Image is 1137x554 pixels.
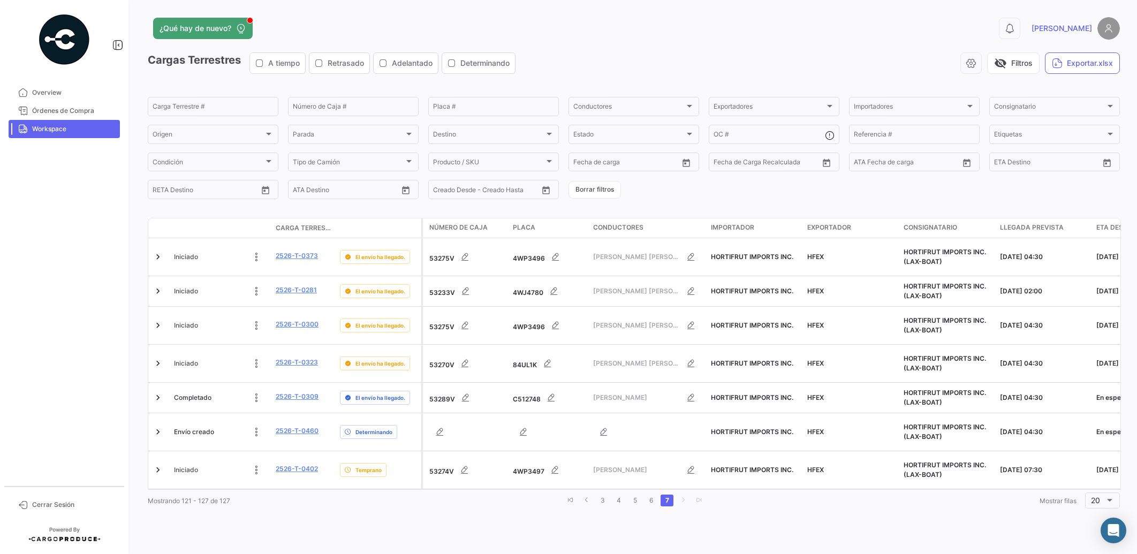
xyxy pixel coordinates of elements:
input: Hasta [179,187,230,195]
a: go to first page [564,495,577,506]
button: Open calendar [678,155,694,171]
span: HORTIFRUT IMPORTS INC. [711,466,793,474]
span: Etiquetas [994,132,1105,140]
span: Adelantado [392,58,433,69]
li: page 7 [659,491,675,510]
span: HORTIFRUT IMPORTS INC. (LAX-BOAT) [904,316,986,334]
span: [PERSON_NAME] [1032,23,1092,34]
a: Expand/Collapse Row [153,320,163,331]
span: Iniciado [174,252,198,262]
span: HFEX [807,428,824,436]
span: Consignatario [994,104,1105,112]
img: powered-by.png [37,13,91,66]
span: El envío ha llegado. [355,253,405,261]
span: HORTIFRUT IMPORTS INC. [711,253,793,261]
span: visibility_off [994,57,1007,70]
a: Expand/Collapse Row [153,427,163,437]
button: Open calendar [959,155,975,171]
input: Creado Hasta [483,187,534,195]
span: Carga Terrestre # [276,223,331,233]
input: Creado Desde [433,187,476,195]
span: HFEX [807,253,824,261]
span: [PERSON_NAME] [PERSON_NAME] [593,286,680,296]
button: Open calendar [1099,155,1115,171]
span: Exportador [807,223,851,232]
span: El envío ha llegado. [355,359,405,368]
input: Hasta [740,160,791,168]
span: HORTIFRUT IMPORTS INC. [711,428,793,436]
img: placeholder-user.png [1097,17,1120,40]
span: Conductores [593,223,643,232]
button: Open calendar [257,182,274,198]
datatable-header-cell: Delay Status [336,224,421,232]
div: C512748 [513,387,585,408]
span: [PERSON_NAME] [PERSON_NAME] [593,321,680,330]
span: Retrasado [328,58,364,69]
div: 4WJ4780 [513,280,585,302]
span: Llegada prevista [1000,223,1064,232]
span: [PERSON_NAME] [593,465,680,475]
span: [DATE] 04:30 [1000,359,1043,367]
li: page 4 [611,491,627,510]
span: HORTIFRUT IMPORTS INC. (LAX-BOAT) [904,389,986,406]
span: Temprano [355,466,382,474]
span: Importadores [854,104,965,112]
button: Determinando [442,53,515,73]
a: 2526-T-0300 [276,320,319,329]
a: 2526-T-0460 [276,426,319,436]
div: 53270V [429,353,504,374]
span: Consignatario [904,223,957,232]
span: Origen [153,132,264,140]
button: visibility_offFiltros [987,52,1040,74]
div: 53233V [429,280,504,302]
a: 2526-T-0323 [276,358,318,367]
div: Abrir Intercom Messenger [1101,518,1126,543]
span: Iniciado [174,465,198,475]
span: El envío ha llegado. [355,287,405,295]
div: 53289V [429,387,504,408]
datatable-header-cell: Llegada prevista [996,218,1092,238]
a: go to next page [677,495,689,506]
a: go to last page [693,495,706,506]
datatable-header-cell: Número de Caja [423,218,509,238]
span: HORTIFRUT IMPORTS INC. (LAX-BOAT) [904,282,986,300]
span: Iniciado [174,321,198,330]
input: Hasta [600,160,650,168]
span: Exportadores [714,104,825,112]
datatable-header-cell: Consignatario [899,218,996,238]
a: 4 [612,495,625,506]
span: Importador [711,223,754,232]
span: Destino [433,132,544,140]
span: Completado [174,393,211,403]
span: Condición [153,160,264,168]
button: Open calendar [538,182,554,198]
span: Órdenes de Compra [32,106,116,116]
span: Iniciado [174,286,198,296]
button: A tiempo [250,53,305,73]
span: Cerrar Sesión [32,500,116,510]
span: Tipo de Camión [293,160,404,168]
input: ATA Hasta [894,160,944,168]
input: Desde [714,160,733,168]
button: ¿Qué hay de nuevo? [153,18,253,39]
span: Mostrar filas [1040,497,1077,505]
span: El envío ha llegado. [355,393,405,402]
button: Exportar.xlsx [1045,52,1120,74]
a: 7 [661,495,673,506]
datatable-header-cell: Conductores [589,218,707,238]
div: 4WP3496 [513,246,585,268]
span: HFEX [807,359,824,367]
span: HORTIFRUT IMPORTS INC. (LAX-BOAT) [904,461,986,479]
a: 2526-T-0281 [276,285,317,295]
li: page 5 [627,491,643,510]
a: 6 [645,495,657,506]
input: Hasta [1021,160,1071,168]
button: Open calendar [818,155,835,171]
div: 84UL1K [513,353,585,374]
button: Retrasado [309,53,369,73]
span: [DATE] 04:30 [1000,253,1043,261]
a: 2526-T-0402 [276,464,318,474]
input: ATA Desde [293,187,325,195]
span: [PERSON_NAME] [PERSON_NAME] [593,359,680,368]
datatable-header-cell: Estado [170,224,271,232]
